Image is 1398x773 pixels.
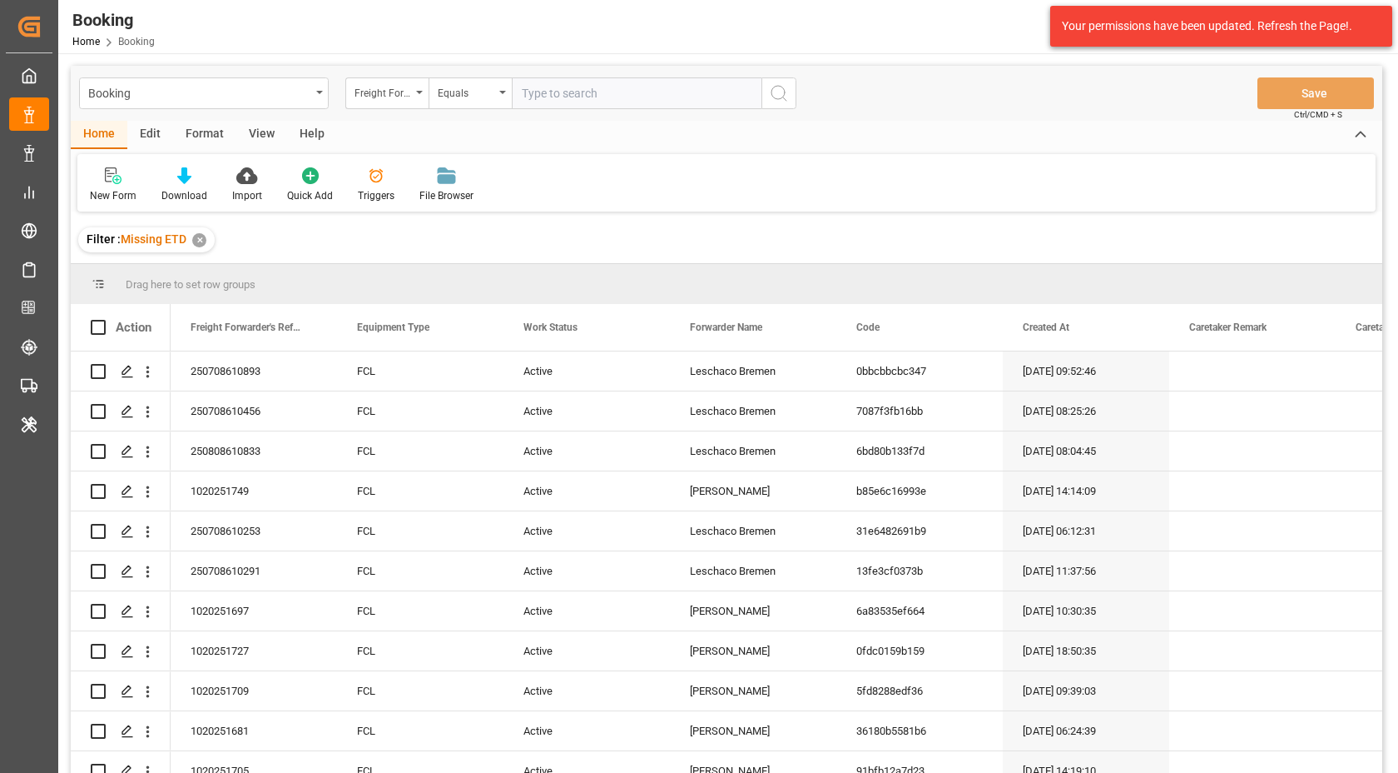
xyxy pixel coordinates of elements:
[856,322,880,333] span: Code
[503,591,670,631] div: Active
[429,77,512,109] button: open menu
[761,77,796,109] button: search button
[337,471,503,511] div: FCL
[358,188,394,203] div: Triggers
[191,322,302,333] span: Freight Forwarder's Reference No.
[503,511,670,551] div: Active
[354,82,411,101] div: Freight Forwarder's Reference No.
[419,188,473,203] div: File Browser
[503,391,670,431] div: Active
[337,671,503,711] div: FCL
[670,431,836,471] div: Leschaco Bremen
[72,7,155,32] div: Booking
[503,711,670,751] div: Active
[503,471,670,511] div: Active
[88,82,310,102] div: Booking
[87,232,121,246] span: Filter :
[127,121,173,149] div: Edit
[670,631,836,671] div: [PERSON_NAME]
[836,591,1003,631] div: 6a83535ef664
[503,551,670,591] div: Active
[1003,671,1169,711] div: [DATE] 09:39:03
[512,77,761,109] input: Type to search
[71,391,171,431] div: Press SPACE to select this row.
[171,511,337,551] div: 250708610253
[171,671,337,711] div: 1020251709
[503,352,670,391] div: Active
[1003,391,1169,431] div: [DATE] 08:25:26
[171,391,337,431] div: 250708610456
[236,121,287,149] div: View
[337,352,503,391] div: FCL
[345,77,429,109] button: open menu
[670,551,836,591] div: Leschaco Bremen
[670,671,836,711] div: [PERSON_NAME]
[670,352,836,391] div: Leschaco Bremen
[1294,108,1342,121] span: Ctrl/CMD + S
[171,431,337,471] div: 250808610833
[1003,471,1169,511] div: [DATE] 14:14:09
[171,591,337,631] div: 1020251697
[71,431,171,471] div: Press SPACE to select this row.
[72,36,100,47] a: Home
[337,391,503,431] div: FCL
[337,511,503,551] div: FCL
[337,551,503,591] div: FCL
[71,671,171,711] div: Press SPACE to select this row.
[836,391,1003,431] div: 7087f3fb16bb
[503,631,670,671] div: Active
[1003,551,1169,591] div: [DATE] 11:37:56
[1003,631,1169,671] div: [DATE] 18:50:35
[523,322,578,333] span: Work Status
[71,121,127,149] div: Home
[1003,431,1169,471] div: [DATE] 08:04:45
[71,511,171,551] div: Press SPACE to select this row.
[90,188,136,203] div: New Form
[503,431,670,471] div: Active
[337,631,503,671] div: FCL
[1003,511,1169,551] div: [DATE] 06:12:31
[171,711,337,751] div: 1020251681
[836,711,1003,751] div: 36180b5581b6
[232,188,262,203] div: Import
[503,671,670,711] div: Active
[71,711,171,751] div: Press SPACE to select this row.
[836,511,1003,551] div: 31e6482691b9
[836,471,1003,511] div: b85e6c16993e
[337,591,503,631] div: FCL
[287,121,337,149] div: Help
[836,551,1003,591] div: 13fe3cf0373b
[1003,711,1169,751] div: [DATE] 06:24:39
[287,188,333,203] div: Quick Add
[1003,352,1169,391] div: [DATE] 09:52:46
[1023,322,1069,333] span: Created At
[438,82,494,101] div: Equals
[126,278,255,291] span: Drag here to set row groups
[1257,77,1374,109] button: Save
[116,320,151,335] div: Action
[192,233,206,247] div: ✕
[1062,17,1368,35] div: Your permissions have been updated. Refresh the Page!.
[71,352,171,391] div: Press SPACE to select this row.
[337,431,503,471] div: FCL
[71,631,171,671] div: Press SPACE to select this row.
[71,591,171,631] div: Press SPACE to select this row.
[670,711,836,751] div: [PERSON_NAME]
[337,711,503,751] div: FCL
[836,671,1003,711] div: 5fd8288edf36
[171,551,337,591] div: 250708610291
[836,352,1003,391] div: 0bbcbbcbc347
[670,591,836,631] div: [PERSON_NAME]
[836,431,1003,471] div: 6bd80b133f7d
[690,322,762,333] span: Forwarder Name
[836,631,1003,671] div: 0fdc0159b159
[1003,591,1169,631] div: [DATE] 10:30:35
[121,232,186,246] span: Missing ETD
[171,352,337,391] div: 250708610893
[357,322,429,333] span: Equipment Type
[79,77,329,109] button: open menu
[161,188,207,203] div: Download
[1189,322,1267,333] span: Caretaker Remark
[171,631,337,671] div: 1020251727
[670,511,836,551] div: Leschaco Bremen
